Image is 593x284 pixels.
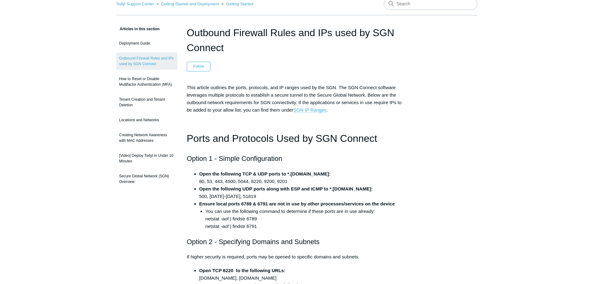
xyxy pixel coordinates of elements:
a: Secure Global Network (SGN) Overview [116,170,177,188]
h1: Outbound Firewall Rules and IPs used by SGN Connect [187,25,407,55]
li: Getting Started and Deployment [155,2,220,6]
h1: Ports and Protocols Used by SGN Connect [187,131,407,147]
strong: Open the following TCP & UDP ports to *.[DOMAIN_NAME]: [199,171,331,176]
a: Getting Started [226,2,253,6]
li: 500, [DATE]-[DATE], 51819 [199,185,407,200]
a: Deployment Guide [116,37,177,49]
strong: Open TCP 8220 to the following URLs: [199,268,285,273]
li: [DOMAIN_NAME], [DOMAIN_NAME] [199,267,407,282]
a: Creating Network Awareness with MAC Addresses [116,129,177,147]
strong: Ensure local ports 6789 & 6791 are not in use by other processes/services on the device [199,201,395,206]
a: Todyl Support Center [116,2,154,6]
li: Todyl Support Center [116,2,155,6]
a: SGN IP Ranges [293,107,326,113]
h2: Option 1 - Simple Configuration [187,153,407,164]
span: Articles in this section [116,27,160,31]
h2: Option 2 - Specifying Domains and Subnets [187,236,407,247]
p: If higher security is required, ports may be opened to specific domains and subnets. [187,253,407,261]
strong: Open the following UDP ports along with ESP and ICMP to *.[DOMAIN_NAME]: [199,186,373,191]
li: You can use the following command to determine if these ports are in use already: netstat -aof | ... [205,208,407,230]
a: Getting Started and Deployment [161,2,219,6]
a: Locations and Networks [116,114,177,126]
a: Tenant Creation and Tenant Deletion [116,94,177,111]
span: This article outlines the ports, protocols, and IP ranges used by the SGN. The SGN Connect softwa... [187,85,402,113]
a: Outbound Firewall Rules and IPs used by SGN Connect [116,52,177,70]
li: Getting Started [220,2,253,6]
a: [Video] Deploy Todyl in Under 10 Minutes [116,150,177,167]
button: Follow Article [187,62,211,71]
li: 80, 53, 443, 4500, 5044, 8220, 9200, 9201 [199,170,407,185]
a: How to Reset or Disable Multifactor Authentication (MFA) [116,73,177,90]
